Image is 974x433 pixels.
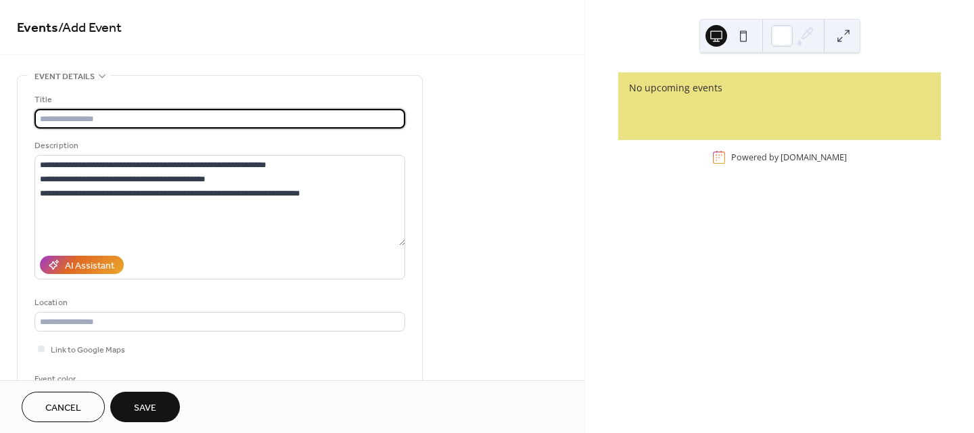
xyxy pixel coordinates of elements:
[34,93,402,107] div: Title
[17,15,58,41] a: Events
[134,401,156,415] span: Save
[22,392,105,422] button: Cancel
[34,296,402,310] div: Location
[65,259,114,273] div: AI Assistant
[34,372,136,386] div: Event color
[110,392,180,422] button: Save
[731,152,847,163] div: Powered by
[629,81,930,95] div: No upcoming events
[51,343,125,357] span: Link to Google Maps
[781,152,847,163] a: [DOMAIN_NAME]
[34,70,95,84] span: Event details
[34,139,402,153] div: Description
[58,15,122,41] span: / Add Event
[40,256,124,274] button: AI Assistant
[45,401,81,415] span: Cancel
